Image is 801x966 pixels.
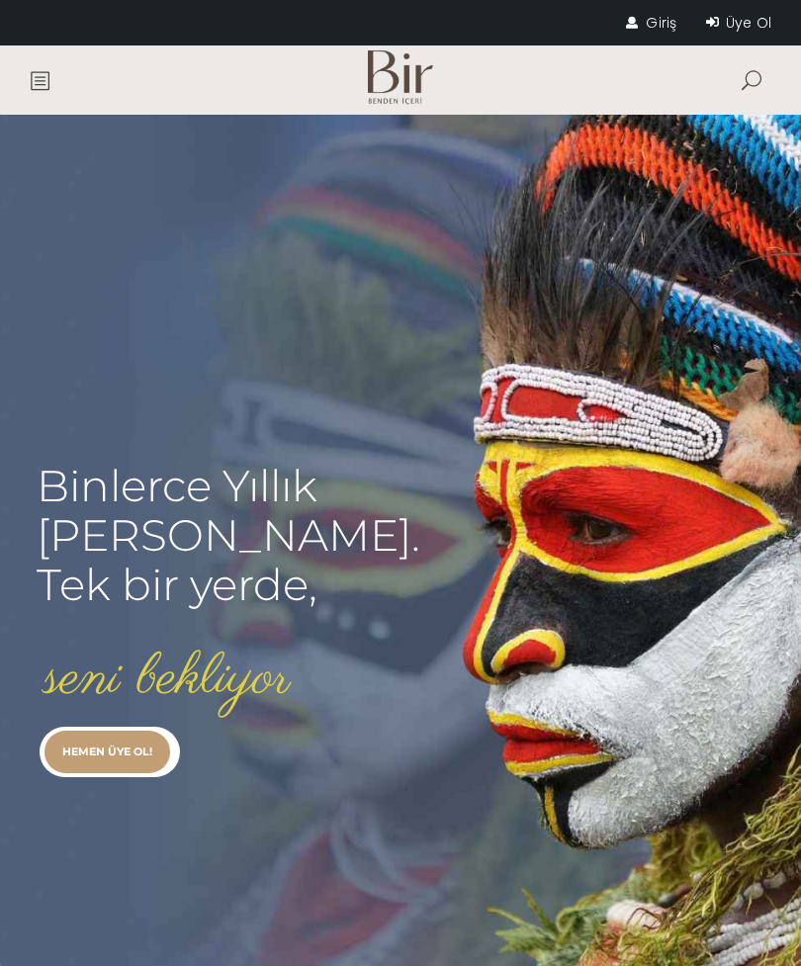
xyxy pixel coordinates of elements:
rs-layer: Binlerce Yıllık [PERSON_NAME]. Tek bir yerde, [37,461,420,609]
img: Mobile Logo [368,50,433,105]
rs-layer: seni bekliyor [44,647,291,711]
a: Üye Ol [706,13,771,33]
a: HEMEN ÜYE OL! [44,731,170,773]
a: Giriş [626,13,676,33]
